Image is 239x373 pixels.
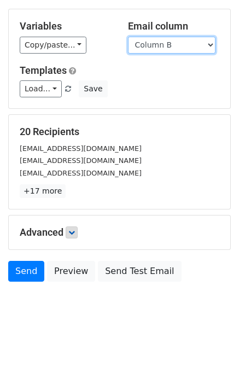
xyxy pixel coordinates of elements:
a: Copy/paste... [20,37,86,54]
small: [EMAIL_ADDRESS][DOMAIN_NAME] [20,144,142,153]
button: Save [79,80,107,97]
a: Load... [20,80,62,97]
a: Send Test Email [98,261,181,282]
a: +17 more [20,184,66,198]
h5: Variables [20,20,112,32]
a: Preview [47,261,95,282]
h5: 20 Recipients [20,126,219,138]
iframe: Chat Widget [184,320,239,373]
small: [EMAIL_ADDRESS][DOMAIN_NAME] [20,169,142,177]
a: Templates [20,65,67,76]
h5: Email column [128,20,220,32]
small: [EMAIL_ADDRESS][DOMAIN_NAME] [20,156,142,165]
a: Send [8,261,44,282]
h5: Advanced [20,226,219,238]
